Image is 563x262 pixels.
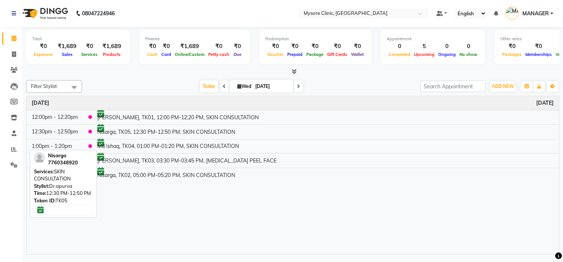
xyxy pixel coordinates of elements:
td: [PERSON_NAME], TK01, 12:00 PM-12:20 PM, SKIN CONSULTATION [92,110,559,124]
span: Today [200,81,218,92]
div: ₹1,689 [99,42,124,51]
span: Time: [34,190,46,196]
div: ₹0 [145,42,159,51]
span: Package [304,52,325,57]
span: Petty cash [206,52,231,57]
span: Upcoming [412,52,436,57]
td: 3:30pm - 3:45pm [26,154,83,168]
span: Gift Cards [325,52,349,57]
a: September 3, 2025 [32,99,49,107]
span: Wallet [349,52,366,57]
div: Finance [145,36,244,42]
td: Nisarga, TK05, 12:30 PM-12:50 PM, SKIN CONSULTATION [92,124,559,139]
span: Services: [34,168,54,174]
div: ₹1,689 [173,42,206,51]
span: Voucher [265,52,285,57]
a: September 3, 2025 [536,99,554,107]
input: Search Appointment [420,81,485,92]
div: Dr.apurva [34,183,93,190]
span: Due [232,52,243,57]
span: Wed [235,83,253,89]
span: Cash [145,52,159,57]
span: Token ID: [34,198,56,203]
span: Sales [60,52,75,57]
div: 0 [436,42,458,51]
span: Expenses [32,52,55,57]
td: Md Ishaq, TK04, 01:00 PM-01:20 PM, SKIN CONSULTATION [92,139,559,154]
img: profile [34,152,45,163]
div: 5 [412,42,436,51]
td: 12:00pm - 12:20pm [26,110,83,124]
div: ₹0 [325,42,349,51]
div: ₹0 [500,42,524,51]
img: MANAGER [506,7,519,20]
td: 12:30pm - 12:50pm [26,124,83,139]
span: Online/Custom [173,52,206,57]
span: Card [159,52,173,57]
b: 08047224946 [82,3,115,24]
div: ₹0 [159,42,173,51]
span: Ongoing [436,52,458,57]
div: Appointment [387,36,479,42]
input: 2025-09-03 [253,81,290,92]
span: Completed [387,52,412,57]
span: Stylist: [34,183,49,189]
span: Memberships [524,52,554,57]
img: logo [19,3,70,24]
span: Services [79,52,99,57]
div: TK05 [34,197,93,205]
span: No show [458,52,479,57]
div: ₹0 [285,42,304,51]
div: Redemption [265,36,366,42]
div: ₹0 [524,42,554,51]
span: MANAGER [522,10,549,18]
div: 0 [458,42,479,51]
div: Total [32,36,124,42]
span: Filter Stylist [31,83,57,89]
td: 5:00pm - 5:20pm [26,168,83,182]
div: ₹0 [206,42,231,51]
span: Packages [500,52,524,57]
span: Prepaid [285,52,304,57]
div: ₹0 [231,42,244,51]
span: Nisarga [48,152,66,158]
span: Products [101,52,123,57]
td: 1:00pm - 1:20pm [26,139,83,154]
div: ₹0 [349,42,366,51]
div: ₹0 [32,42,55,51]
div: 0 [387,42,412,51]
div: ₹0 [265,42,285,51]
span: ADD NEW [492,83,514,89]
div: ₹0 [79,42,99,51]
div: ₹0 [304,42,325,51]
div: 12:30 PM-12:50 PM [34,190,93,197]
th: September 3, 2025 [26,96,559,110]
td: Nisarga, TK02, 05:00 PM-05:20 PM, SKIN CONSULTATION [92,168,559,182]
button: ADD NEW [490,81,516,92]
div: 7760348920 [48,159,78,167]
td: [PERSON_NAME], TK03, 03:30 PM-03:45 PM, [MEDICAL_DATA] PEEL FACE [92,154,559,168]
div: ₹1,689 [55,42,79,51]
